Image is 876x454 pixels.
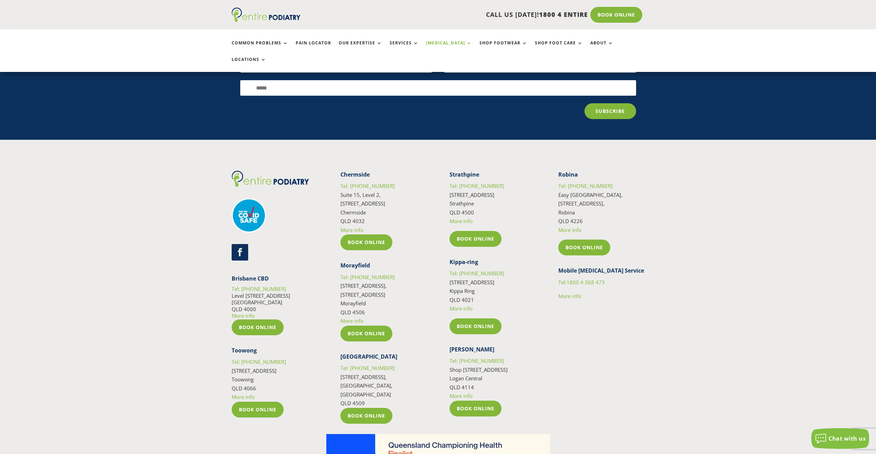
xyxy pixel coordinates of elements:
a: More info [340,226,363,233]
a: Locations [232,57,266,72]
a: Tel: [PHONE_NUMBER] [340,274,395,281]
a: Follow on Facebook [232,244,248,261]
p: [STREET_ADDRESS] Kippa Ring QLD 4021 [450,269,536,318]
a: Shop Foot Care [535,41,583,55]
a: Book Online [340,326,392,341]
a: Our Expertise [339,41,382,55]
a: Book Online [232,319,284,335]
a: Tel:1800 4 368 473 [558,279,605,286]
p: Easy [GEOGRAPHIC_DATA], [STREET_ADDRESS], Robina QLD 4226 [558,182,645,240]
a: Book Online [558,240,610,255]
strong: Mobile [MEDICAL_DATA] Service [558,267,644,274]
span: 1800 4 368 473 [567,279,605,286]
a: More info [558,226,581,233]
strong: Brisbane CBD [232,275,269,282]
p: [STREET_ADDRESS], [STREET_ADDRESS] Morayfield QLD 4506 [340,273,427,326]
p: CALL US [DATE]! [327,10,588,19]
strong: Robina [558,171,578,178]
p: [STREET_ADDRESS], [GEOGRAPHIC_DATA], [GEOGRAPHIC_DATA] QLD 4509 [340,364,427,408]
strong: [GEOGRAPHIC_DATA] [340,353,397,360]
a: Tel: [PHONE_NUMBER] [340,182,395,189]
a: More info [450,218,473,224]
p: [STREET_ADDRESS] Toowong QLD 4066 [232,358,318,402]
a: More info [450,392,473,399]
a: More info [232,393,255,400]
strong: [PERSON_NAME] [450,346,494,353]
p: Suite 15, Level 2, [STREET_ADDRESS] Chermside QLD 4032 [340,182,427,234]
a: About [590,41,613,55]
a: Tel: [PHONE_NUMBER] [232,358,286,365]
a: Book Online [450,231,502,247]
p: Shop [STREET_ADDRESS] Logan Central QLD 4114 [450,357,536,401]
a: Subscribe [584,103,636,119]
a: Book Online [340,408,392,424]
a: Tel: [PHONE_NUMBER] [450,357,504,364]
a: Shop Footwear [479,41,527,55]
a: Tel: [PHONE_NUMBER] [450,182,504,189]
a: More info [558,293,581,299]
a: [MEDICAL_DATA] [426,41,472,55]
strong: Strathpine [450,171,479,178]
a: Entire Podiatry [232,17,300,23]
button: Chat with us [811,428,869,449]
strong: Chermside [340,171,370,178]
a: Pain Locator [296,41,331,55]
strong: Morayfield [340,262,370,269]
span: Subscribe [595,108,625,114]
a: Tel: [PHONE_NUMBER] [558,182,613,189]
a: More info [340,317,363,324]
img: logo (1) [232,8,300,22]
a: Book Online [450,401,502,416]
a: Book Online [340,234,392,250]
p: Level [STREET_ADDRESS] [GEOGRAPHIC_DATA] QLD 4000 [232,286,318,319]
a: Book Online [232,402,284,418]
a: Services [390,41,419,55]
span: Chat with us [828,435,866,442]
span: 1800 4 ENTIRE [539,10,588,19]
a: More info [450,305,473,312]
a: Tel: [PHONE_NUMBER] [450,270,504,277]
strong: Kippa-ring [450,258,478,266]
a: Book Online [450,318,502,334]
a: Tel: [PHONE_NUMBER] [340,365,395,371]
img: covid-safe-logo [232,198,266,233]
a: Common Problems [232,41,288,55]
img: logo (1) [232,171,309,187]
a: Tel: [PHONE_NUMBER] [232,285,286,292]
strong: Toowong [232,347,257,354]
p: [STREET_ADDRESS] Strathpine QLD 4500 [450,182,536,231]
a: More info [232,312,255,319]
a: Book Online [590,7,642,23]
